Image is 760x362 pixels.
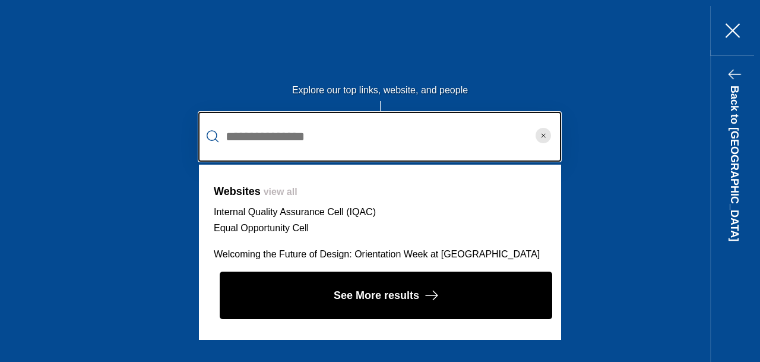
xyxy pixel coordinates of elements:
[214,223,309,233] a: Equal Opportunity Cell
[220,272,552,320] button: See More results
[525,112,561,162] button: reset
[729,86,740,241] span: Back to [GEOGRAPHIC_DATA]
[214,249,540,259] a: Welcoming the Future of Design: Orientation Week at [GEOGRAPHIC_DATA]
[214,272,546,320] a: See More results
[214,185,297,197] a: Websites view all
[264,187,297,197] span: view all
[334,287,419,305] span: See More results
[214,207,376,217] a: Internal Quality Assurance Cell (IQAC)
[214,185,261,197] span: Websites
[199,85,561,101] label: Explore our top links, website, and people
